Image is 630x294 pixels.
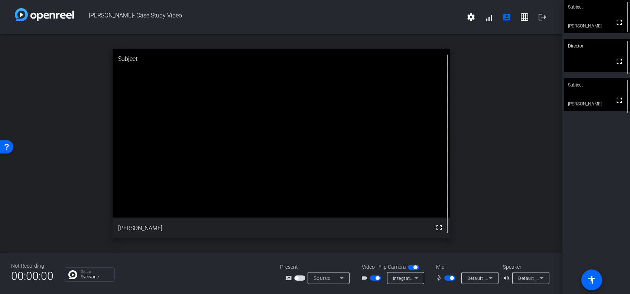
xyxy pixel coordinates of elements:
span: [PERSON_NAME]- Case Study Video [74,8,462,26]
span: Flip Camera [379,263,406,271]
div: Director [564,39,630,53]
span: 00:00:00 [11,267,53,285]
div: Present [280,263,354,271]
button: signal_cellular_alt [480,8,498,26]
mat-icon: account_box [502,13,511,22]
mat-icon: fullscreen [615,18,624,27]
p: Everyone [81,275,111,279]
mat-icon: fullscreen [615,57,624,66]
mat-icon: volume_up [503,274,512,282]
img: white-gradient.svg [15,8,74,21]
span: Integrated Webcam (0bda:5581) [393,275,464,281]
img: Chat Icon [68,270,77,279]
div: Mic [429,263,503,271]
mat-icon: mic_none [435,274,444,282]
mat-icon: screen_share_outline [285,274,294,282]
span: Default - Headphones (2- Realtek(R) Audio) [518,275,611,281]
p: Group [81,270,111,274]
span: Video [362,263,375,271]
mat-icon: fullscreen [615,96,624,105]
mat-icon: fullscreen [435,223,444,232]
mat-icon: videocam_outline [361,274,370,282]
mat-icon: grid_on [520,13,529,22]
div: Speaker [503,263,548,271]
div: Not Recording [11,262,53,270]
mat-icon: settings [467,13,475,22]
div: Subject [113,49,450,69]
div: Subject [564,78,630,92]
mat-icon: logout [538,13,547,22]
mat-icon: accessibility [587,275,596,284]
span: Source [314,275,331,281]
span: Default - [PERSON_NAME] (2- Realtek(R) Audio) [467,275,569,281]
